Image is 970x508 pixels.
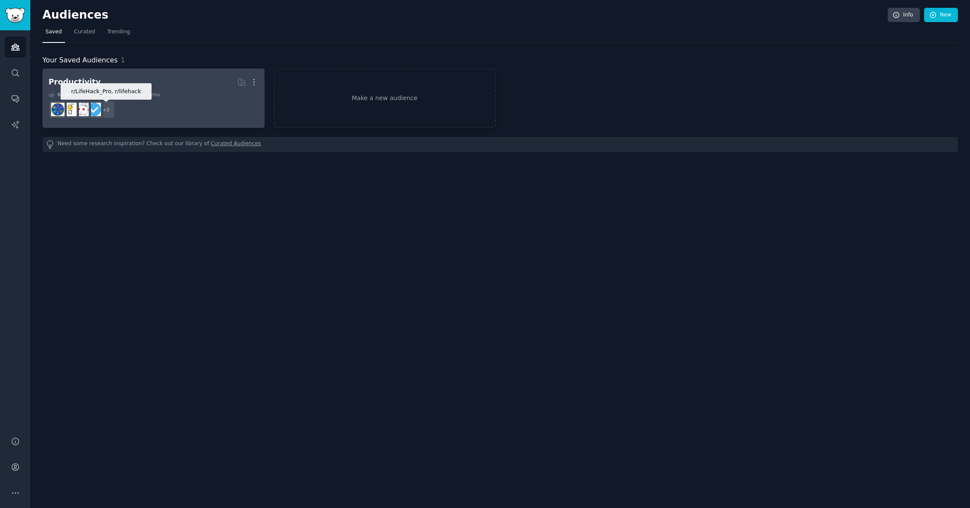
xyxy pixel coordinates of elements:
[48,77,100,88] div: Productivity
[63,103,77,116] img: lifehacks
[274,68,496,128] a: Make a new audience
[42,55,118,66] span: Your Saved Audiences
[87,103,101,116] img: getdisciplined
[42,137,958,152] div: Need some research inspiration? Check out our library of
[75,103,89,116] img: productivity
[107,28,130,36] span: Trending
[211,140,261,149] a: Curated Audiences
[42,8,888,22] h2: Audiences
[888,8,920,23] a: Info
[51,103,65,116] img: LifeProTips
[71,25,98,43] a: Curated
[5,8,25,23] img: GummySearch logo
[78,91,122,98] div: 43.6M Members
[42,68,265,128] a: Productivity6Subs43.6MMembers0.09% /mor/LifeHack_Pro, r/lifehack+2getdisciplinedproductivitylifeh...
[74,28,95,36] span: Curated
[121,56,125,64] span: 1
[924,8,958,23] a: New
[104,25,133,43] a: Trending
[136,91,160,98] div: 0.09 % /mo
[42,25,65,43] a: Saved
[45,28,62,36] span: Saved
[97,101,115,119] div: + 2
[48,91,71,98] div: 6 Sub s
